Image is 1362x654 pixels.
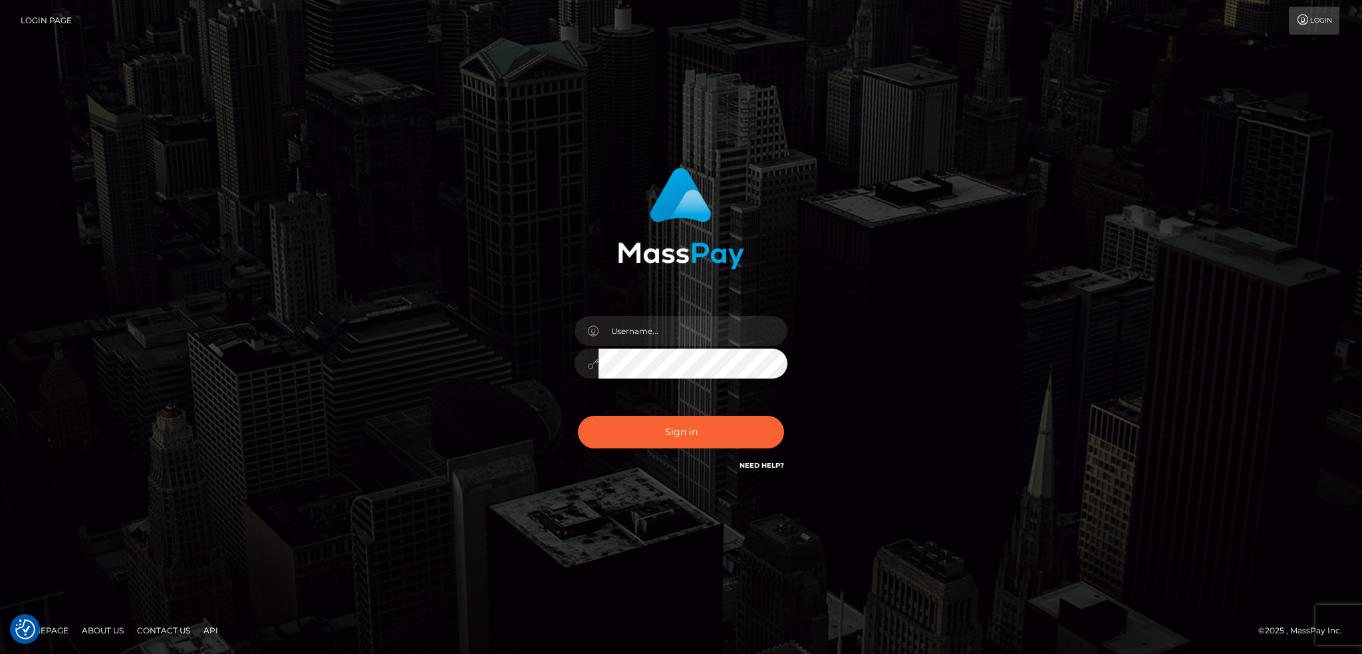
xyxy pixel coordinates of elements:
[1258,623,1352,638] div: © 2025 , MassPay Inc.
[15,619,35,639] button: Consent Preferences
[198,620,223,641] a: API
[1289,7,1339,35] a: Login
[740,461,784,470] a: Need Help?
[599,316,787,346] input: Username...
[618,168,744,269] img: MassPay Login
[15,620,74,641] a: Homepage
[132,620,196,641] a: Contact Us
[21,7,72,35] a: Login Page
[15,619,35,639] img: Revisit consent button
[578,416,784,448] button: Sign in
[76,620,129,641] a: About Us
